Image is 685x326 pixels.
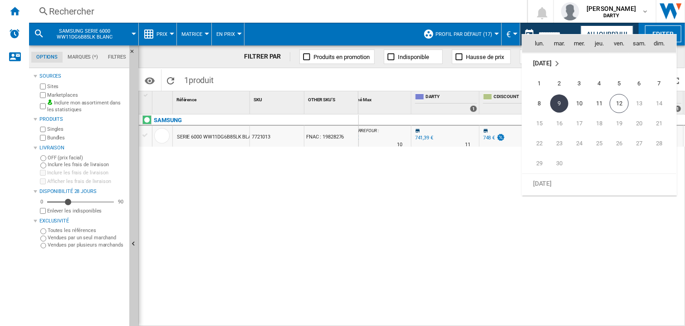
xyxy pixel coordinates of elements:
[522,174,676,194] tr: Week undefined
[609,133,629,153] td: Friday September 26 2025
[629,74,649,94] td: Saturday September 6 2025
[549,133,569,153] td: Tuesday September 23 2025
[569,35,589,53] th: mer.
[609,94,629,114] td: Friday September 12 2025
[610,94,629,113] span: 12
[522,133,676,153] tr: Week 4
[569,74,589,94] td: Wednesday September 3 2025
[522,54,676,74] td: September 2025
[530,94,548,113] span: 8
[589,133,609,153] td: Thursday September 25 2025
[609,35,629,53] th: ven.
[549,94,569,114] td: Tuesday September 9 2025
[530,74,548,93] span: 1
[533,180,552,188] span: [DATE]
[549,74,569,94] td: Tuesday September 2 2025
[522,35,676,195] md-calendar: Calendar
[609,74,629,94] td: Friday September 5 2025
[649,133,676,153] td: Sunday September 28 2025
[522,153,676,174] tr: Week 5
[569,114,589,133] td: Wednesday September 17 2025
[549,35,569,53] th: mar.
[522,114,676,133] tr: Week 3
[522,74,676,94] tr: Week 1
[629,133,649,153] td: Saturday September 27 2025
[629,114,649,133] td: Saturday September 20 2025
[649,35,676,53] th: dim.
[629,94,649,114] td: Saturday September 13 2025
[590,74,608,93] span: 4
[570,74,588,93] span: 3
[522,153,549,174] td: Monday September 29 2025
[630,74,648,93] span: 6
[522,94,676,114] tr: Week 2
[550,94,568,113] span: 9
[589,94,609,114] td: Thursday September 11 2025
[569,94,589,114] td: Wednesday September 10 2025
[649,94,676,114] td: Sunday September 14 2025
[650,74,668,93] span: 7
[522,35,549,53] th: lun.
[610,74,628,93] span: 5
[522,94,549,114] td: Monday September 8 2025
[522,54,676,74] tr: Week undefined
[649,74,676,94] td: Sunday September 7 2025
[533,60,552,67] span: [DATE]
[590,94,608,113] span: 11
[549,153,569,174] td: Tuesday September 30 2025
[589,114,609,133] td: Thursday September 18 2025
[649,114,676,133] td: Sunday September 21 2025
[522,133,549,153] td: Monday September 22 2025
[570,94,588,113] span: 10
[522,114,549,133] td: Monday September 15 2025
[522,74,549,94] td: Monday September 1 2025
[550,74,568,93] span: 2
[589,74,609,94] td: Thursday September 4 2025
[589,35,609,53] th: jeu.
[569,133,589,153] td: Wednesday September 24 2025
[629,35,649,53] th: sam.
[609,114,629,133] td: Friday September 19 2025
[549,114,569,133] td: Tuesday September 16 2025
